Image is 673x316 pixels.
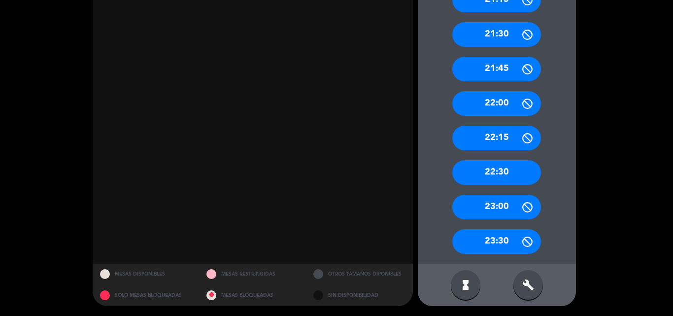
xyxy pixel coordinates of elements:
div: MESAS RESTRINGIDAS [199,264,306,285]
div: MESAS DISPONIBLES [93,264,200,285]
div: 22:15 [452,126,541,150]
div: 21:30 [452,22,541,47]
div: SIN DISPONIBILIDAD [306,285,413,306]
div: OTROS TAMAÑOS DIPONIBLES [306,264,413,285]
div: 21:45 [452,57,541,81]
div: 23:30 [452,229,541,254]
div: 22:30 [452,160,541,185]
div: 22:00 [452,91,541,116]
div: SOLO MESAS BLOQUEADAS [93,285,200,306]
div: MESAS BLOQUEADAS [199,285,306,306]
i: hourglass_full [460,279,471,291]
i: build [522,279,534,291]
div: 23:00 [452,195,541,219]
